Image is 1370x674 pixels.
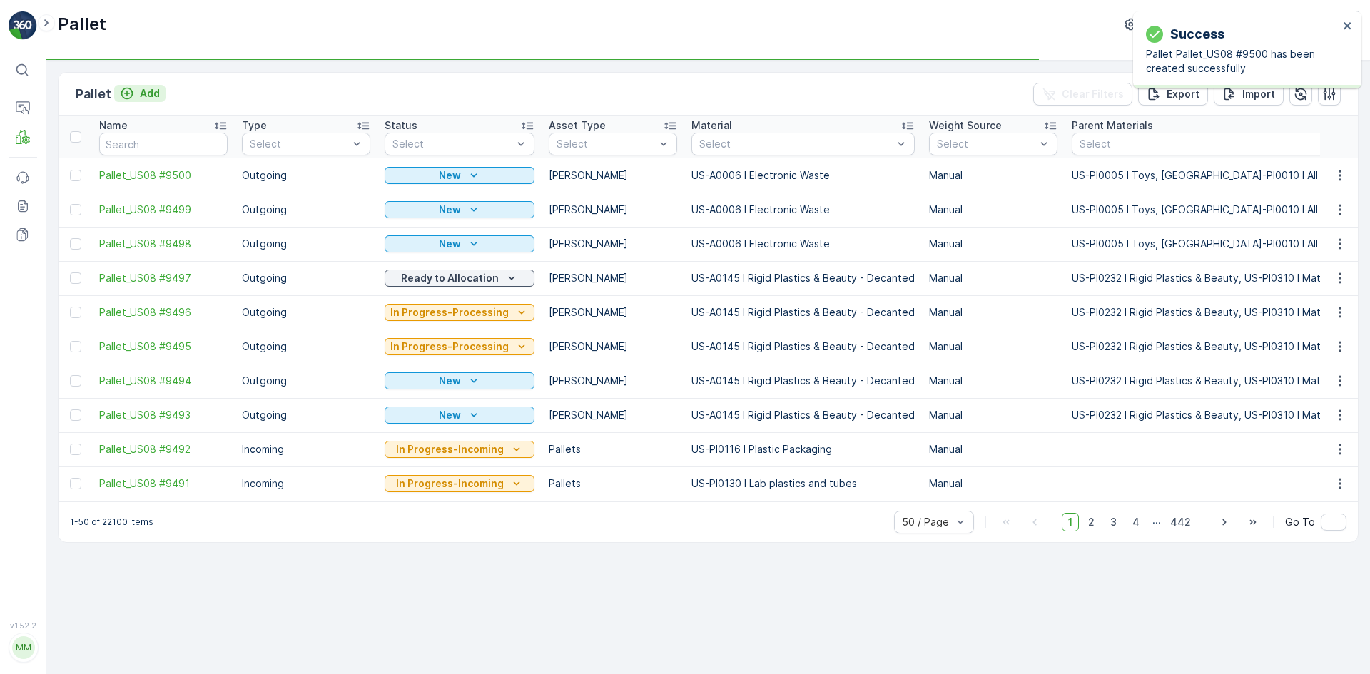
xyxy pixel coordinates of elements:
[70,516,153,528] p: 1-50 of 22100 items
[691,237,915,251] p: US-A0006 I Electronic Waste
[439,374,461,388] p: New
[691,203,915,217] p: US-A0006 I Electronic Waste
[1242,87,1275,101] p: Import
[99,118,128,133] p: Name
[12,636,35,659] div: MM
[242,271,370,285] p: Outgoing
[9,633,37,663] button: MM
[242,118,267,133] p: Type
[70,409,81,421] div: Toggle Row Selected
[99,408,228,422] a: Pallet_US08 #9493
[1104,513,1123,531] span: 3
[12,234,47,246] span: Name :
[691,374,915,388] p: US-A0145 I Rigid Plastics & Beauty - Decanted
[1082,513,1101,531] span: 2
[699,137,893,151] p: Select
[1167,87,1199,101] p: Export
[99,374,228,388] a: Pallet_US08 #9494
[929,118,1002,133] p: Weight Source
[99,133,228,155] input: Search
[12,328,76,340] span: Asset Type :
[242,476,370,491] p: Incoming
[70,375,81,387] div: Toggle Row Selected
[557,137,655,151] p: Select
[1072,118,1153,133] p: Parent Materials
[929,476,1057,491] p: Manual
[385,407,534,424] button: New
[549,237,677,251] p: [PERSON_NAME]
[621,12,747,29] p: FD, SC8115, [DATE], #1
[691,339,915,354] p: US-A0145 I Rigid Plastics & Beauty - Decanted
[691,118,732,133] p: Material
[99,271,228,285] a: Pallet_US08 #9497
[439,408,461,422] p: New
[99,203,228,217] a: Pallet_US08 #9499
[75,281,80,293] span: -
[929,339,1057,354] p: Manual
[549,168,677,183] p: [PERSON_NAME]
[242,305,370,320] p: Outgoing
[99,442,228,456] a: Pallet_US08 #9492
[390,305,509,320] p: In Progress-Processing
[929,237,1057,251] p: Manual
[549,118,606,133] p: Asset Type
[929,168,1057,183] p: Manual
[929,408,1057,422] p: Manual
[390,339,509,354] p: In Progress-Processing
[99,168,228,183] span: Pallet_US08 #9500
[70,272,81,284] div: Toggle Row Selected
[549,339,677,354] p: [PERSON_NAME]
[99,237,228,251] a: Pallet_US08 #9498
[929,203,1057,217] p: Manual
[1285,515,1315,529] span: Go To
[385,235,534,252] button: New
[99,305,228,320] a: Pallet_US08 #9496
[70,478,81,489] div: Toggle Row Selected
[58,13,106,36] p: Pallet
[385,167,534,184] button: New
[439,203,461,217] p: New
[691,271,915,285] p: US-A0145 I Rigid Plastics & Beauty - Decanted
[396,442,504,456] p: In Progress-Incoming
[1164,513,1197,531] span: 442
[549,442,677,456] p: Pallets
[929,305,1057,320] p: Manual
[691,168,915,183] p: US-A0006 I Electronic Waste
[9,11,37,40] img: logo
[242,442,370,456] p: Incoming
[12,281,75,293] span: Net Weight :
[99,339,228,354] a: Pallet_US08 #9495
[12,305,80,317] span: Tare Weight :
[1343,20,1353,34] button: close
[1062,87,1124,101] p: Clear Filters
[385,475,534,492] button: In Progress-Incoming
[385,304,534,321] button: In Progress-Processing
[242,374,370,388] p: Outgoing
[61,352,203,364] span: US-PI0440 I CRW35463 ABS
[385,372,534,389] button: New
[1214,83,1284,106] button: Import
[937,137,1035,151] p: Select
[99,476,228,491] a: Pallet_US08 #9491
[242,339,370,354] p: Outgoing
[1138,83,1208,106] button: Export
[70,341,81,352] div: Toggle Row Selected
[1033,83,1132,106] button: Clear Filters
[242,203,370,217] p: Outgoing
[929,442,1057,456] p: Manual
[396,476,504,491] p: In Progress-Incoming
[385,338,534,355] button: In Progress-Processing
[114,85,166,102] button: Add
[1062,513,1079,531] span: 1
[691,442,915,456] p: US-PI0116 I Plastic Packaging
[401,271,499,285] p: Ready to Allocation
[70,170,81,181] div: Toggle Row Selected
[70,238,81,250] div: Toggle Row Selected
[691,305,915,320] p: US-A0145 I Rigid Plastics & Beauty - Decanted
